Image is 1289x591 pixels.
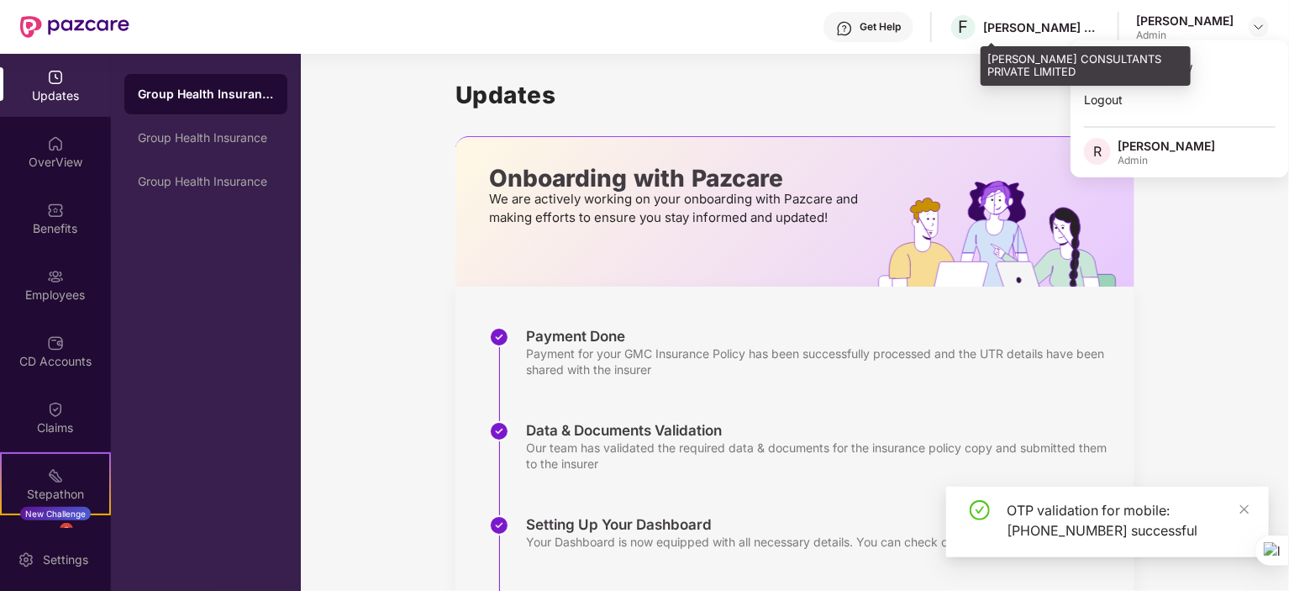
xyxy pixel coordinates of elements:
div: Data & Documents Validation [526,421,1118,440]
div: [PERSON_NAME] [1136,13,1234,29]
div: New Challenge [20,507,91,520]
div: Logout [1071,83,1289,116]
img: svg+xml;base64,PHN2ZyBpZD0iU3RlcC1Eb25lLTMyeDMyIiB4bWxucz0iaHR0cDovL3d3dy53My5vcmcvMjAwMC9zdmciIH... [489,515,509,536]
div: OTP validation for mobile: [PHONE_NUMBER] successful [1007,500,1249,541]
img: svg+xml;base64,PHN2ZyBpZD0iSG9tZSIgeG1sbnM9Imh0dHA6Ly93d3cudzMub3JnLzIwMDAvc3ZnIiB3aWR0aD0iMjAiIG... [47,135,64,152]
span: R [1093,141,1102,161]
span: close [1239,504,1250,515]
div: Group Health Insurance [138,175,274,188]
div: Settings [38,551,93,568]
div: Payment for your GMC Insurance Policy has been successfully processed and the UTR details have be... [526,346,1118,377]
div: Get Help [860,20,901,34]
img: svg+xml;base64,PHN2ZyBpZD0iRW1wbG95ZWVzIiB4bWxucz0iaHR0cDovL3d3dy53My5vcmcvMjAwMC9zdmciIHdpZHRoPS... [47,268,64,285]
h1: Updates [455,81,1134,109]
img: svg+xml;base64,PHN2ZyBpZD0iRHJvcGRvd24tMzJ4MzIiIHhtbG5zPSJodHRwOi8vd3d3LnczLm9yZy8yMDAwL3N2ZyIgd2... [1252,20,1265,34]
img: svg+xml;base64,PHN2ZyBpZD0iQ2xhaW0iIHhtbG5zPSJodHRwOi8vd3d3LnczLm9yZy8yMDAwL3N2ZyIgd2lkdGg9IjIwIi... [47,401,64,418]
img: svg+xml;base64,PHN2ZyBpZD0iU3RlcC1Eb25lLTMyeDMyIiB4bWxucz0iaHR0cDovL3d3dy53My5vcmcvMjAwMC9zdmciIH... [489,421,509,441]
img: New Pazcare Logo [20,16,129,38]
img: svg+xml;base64,PHN2ZyBpZD0iQ0RfQWNjb3VudHMiIGRhdGEtbmFtZT0iQ0QgQWNjb3VudHMiIHhtbG5zPSJodHRwOi8vd3... [47,335,64,351]
div: [PERSON_NAME] [1118,138,1215,154]
img: svg+xml;base64,PHN2ZyBpZD0iVXBkYXRlZCIgeG1sbnM9Imh0dHA6Ly93d3cudzMub3JnLzIwMDAvc3ZnIiB3aWR0aD0iMj... [47,69,64,86]
span: F [959,17,969,37]
div: Setting Up Your Dashboard [526,515,1072,534]
img: svg+xml;base64,PHN2ZyBpZD0iQmVuZWZpdHMiIHhtbG5zPSJodHRwOi8vd3d3LnczLm9yZy8yMDAwL3N2ZyIgd2lkdGg9Ij... [47,202,64,219]
div: Our team has validated the required data & documents for the insurance policy copy and submitted ... [526,440,1118,472]
img: hrOnboarding [878,181,1134,287]
div: Group Health Insurance [138,131,274,145]
p: We are actively working on your onboarding with Pazcare and making efforts to ensure you stay inf... [489,190,863,227]
div: [PERSON_NAME] CONSULTANTS PRIVATE LIMITED [981,46,1191,86]
div: [PERSON_NAME] CONSULTANTS PRIVATE LIMITED [983,19,1101,35]
div: Admin [1118,154,1215,167]
img: svg+xml;base64,PHN2ZyB4bWxucz0iaHR0cDovL3d3dy53My5vcmcvMjAwMC9zdmciIHdpZHRoPSIyMSIgaGVpZ2h0PSIyMC... [47,467,64,484]
span: check-circle [970,500,990,520]
div: 3 [60,523,73,536]
img: svg+xml;base64,PHN2ZyBpZD0iU2V0dGluZy0yMHgyMCIgeG1sbnM9Imh0dHA6Ly93d3cudzMub3JnLzIwMDAvc3ZnIiB3aW... [18,551,34,568]
div: Your Dashboard is now equipped with all necessary details. You can check out the details from [526,534,1072,550]
div: Admin [1136,29,1234,42]
div: Group Health Insurance [138,86,274,103]
p: Onboarding with Pazcare [489,171,863,186]
div: Payment Done [526,327,1118,346]
img: svg+xml;base64,PHN2ZyBpZD0iSGVscC0zMngzMiIgeG1sbnM9Imh0dHA6Ly93d3cudzMub3JnLzIwMDAvc3ZnIiB3aWR0aD... [836,20,853,37]
div: Stepathon [2,486,109,503]
img: svg+xml;base64,PHN2ZyBpZD0iU3RlcC1Eb25lLTMyeDMyIiB4bWxucz0iaHR0cDovL3d3dy53My5vcmcvMjAwMC9zdmciIH... [489,327,509,347]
